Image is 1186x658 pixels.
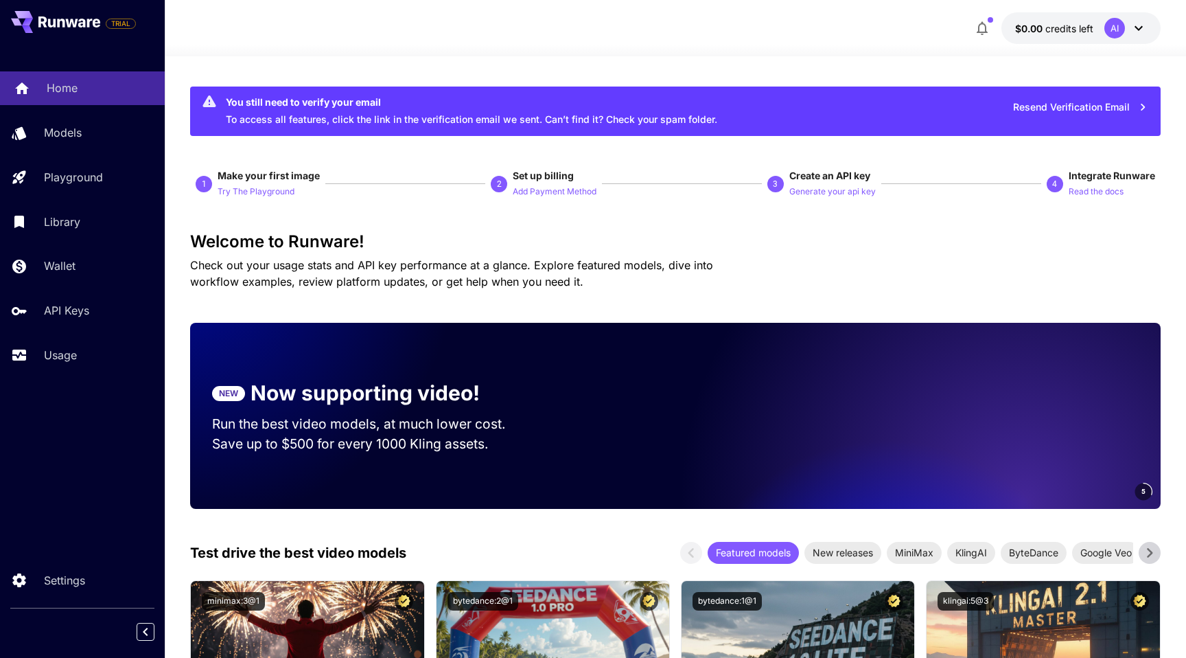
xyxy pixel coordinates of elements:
[804,545,881,560] span: New releases
[226,95,717,109] div: You still need to verify your email
[1052,178,1057,190] p: 4
[640,592,658,611] button: Certified Model – Vetted for best performance and includes a commercial license.
[395,592,413,611] button: Certified Model – Vetted for best performance and includes a commercial license.
[947,545,995,560] span: KlingAI
[1104,18,1125,38] div: AI
[693,592,762,611] button: bytedance:1@1
[1045,23,1093,34] span: credits left
[212,434,532,454] p: Save up to $500 for every 1000 Kling assets.
[106,19,135,29] span: TRIAL
[789,170,870,181] span: Create an API key
[137,623,154,641] button: Collapse sidebar
[885,592,903,611] button: Certified Model – Vetted for best performance and includes a commercial license.
[887,542,942,564] div: MiniMax
[106,15,136,32] span: Add your payment card to enable full platform functionality.
[804,542,881,564] div: New releases
[1069,170,1155,181] span: Integrate Runware
[44,124,82,141] p: Models
[789,185,876,198] p: Generate your api key
[190,543,406,563] p: Test drive the best video models
[513,170,574,181] span: Set up billing
[44,572,85,589] p: Settings
[1015,23,1045,34] span: $0.00
[251,378,480,409] p: Now supporting video!
[44,169,103,185] p: Playground
[1005,93,1155,122] button: Resend Verification Email
[513,183,596,199] button: Add Payment Method
[497,178,502,190] p: 2
[708,542,799,564] div: Featured models
[887,545,942,560] span: MiniMax
[1015,21,1093,36] div: $0.00
[1001,545,1067,560] span: ByteDance
[708,545,799,560] span: Featured models
[202,592,265,611] button: minimax:3@1
[1141,486,1146,497] span: 5
[938,592,994,611] button: klingai:5@3
[47,80,78,96] p: Home
[773,178,778,190] p: 3
[513,185,596,198] p: Add Payment Method
[947,542,995,564] div: KlingAI
[44,258,75,274] p: Wallet
[1072,545,1140,560] span: Google Veo
[1072,542,1140,564] div: Google Veo
[1069,183,1124,199] button: Read the docs
[190,258,713,288] span: Check out your usage stats and API key performance at a glance. Explore featured models, dive int...
[789,183,876,199] button: Generate your api key
[147,620,165,644] div: Collapse sidebar
[1001,12,1161,44] button: $0.00AI
[190,232,1161,251] h3: Welcome to Runware!
[44,347,77,363] p: Usage
[44,214,80,230] p: Library
[1130,592,1149,611] button: Certified Model – Vetted for best performance and includes a commercial license.
[212,414,532,434] p: Run the best video models, at much lower cost.
[226,91,717,132] div: To access all features, click the link in the verification email we sent. Can’t find it? Check yo...
[447,592,518,611] button: bytedance:2@1
[44,302,89,319] p: API Keys
[1001,542,1067,564] div: ByteDance
[219,387,238,400] p: NEW
[1069,185,1124,198] p: Read the docs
